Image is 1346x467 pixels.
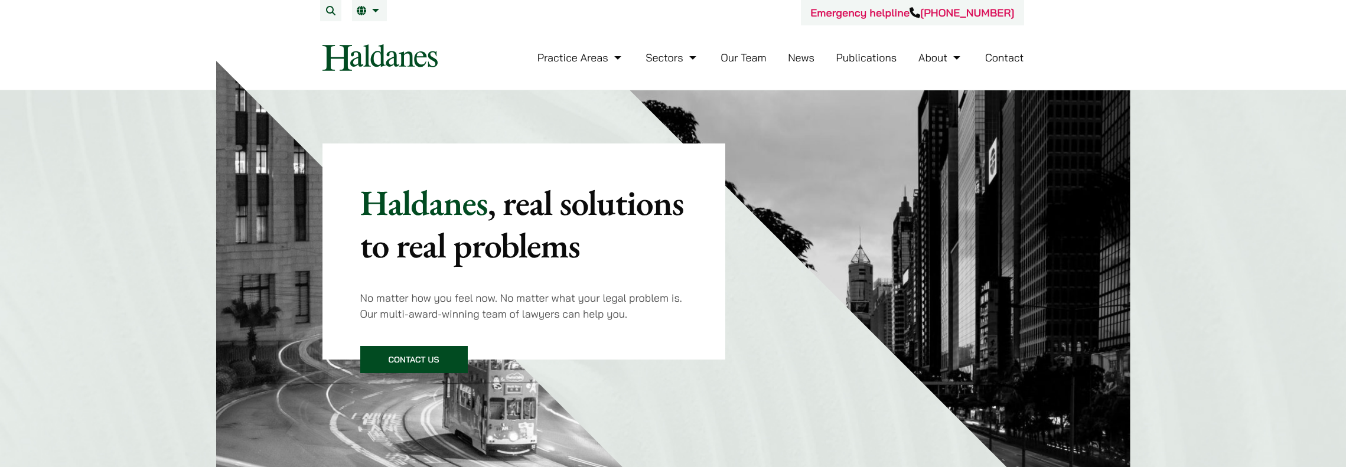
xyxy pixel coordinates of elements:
p: Haldanes [360,181,688,266]
a: Practice Areas [537,51,624,64]
a: Contact Us [360,346,468,373]
a: EN [357,6,382,15]
a: About [918,51,963,64]
p: No matter how you feel now. No matter what your legal problem is. Our multi-award-winning team of... [360,290,688,322]
a: Sectors [646,51,699,64]
mark: , real solutions to real problems [360,179,684,268]
a: Our Team [721,51,766,64]
a: Contact [985,51,1024,64]
a: News [788,51,814,64]
img: Logo of Haldanes [322,44,438,71]
a: Emergency helpline[PHONE_NUMBER] [810,6,1014,19]
a: Publications [836,51,897,64]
